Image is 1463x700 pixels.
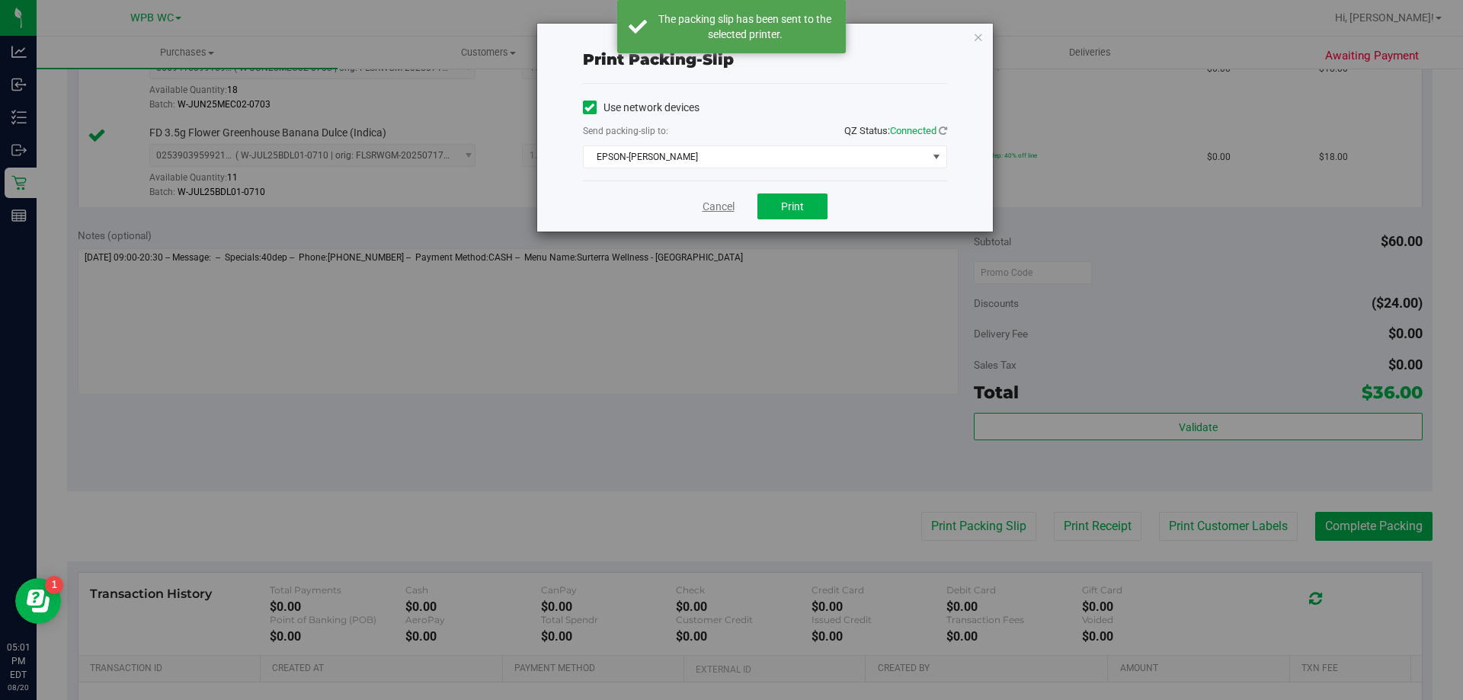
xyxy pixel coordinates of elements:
[844,125,947,136] span: QZ Status:
[703,199,735,215] a: Cancel
[45,576,63,594] iframe: Resource center unread badge
[757,193,828,219] button: Print
[890,125,936,136] span: Connected
[15,578,61,624] iframe: Resource center
[583,100,699,116] label: Use network devices
[655,11,834,42] div: The packing slip has been sent to the selected printer.
[584,146,927,168] span: EPSON-[PERSON_NAME]
[583,124,668,138] label: Send packing-slip to:
[927,146,946,168] span: select
[583,50,734,69] span: Print packing-slip
[781,200,804,213] span: Print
